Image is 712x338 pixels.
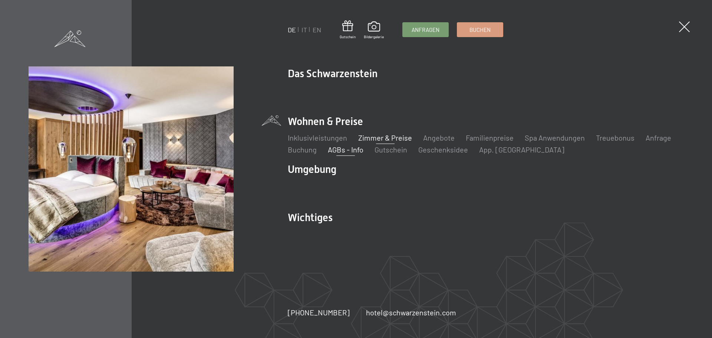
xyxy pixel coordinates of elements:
a: Spa Anwendungen [525,133,585,142]
a: EN [313,26,321,34]
a: Familienpreise [466,133,514,142]
span: Bildergalerie [364,34,384,39]
span: Gutschein [340,34,356,39]
a: hotel@schwarzenstein.com [366,307,456,318]
a: Treuebonus [596,133,634,142]
span: Buchen [469,26,491,34]
a: Buchen [457,23,503,37]
a: App. [GEOGRAPHIC_DATA] [479,145,564,154]
a: Gutschein [340,20,356,39]
span: Anfragen [412,26,439,34]
a: IT [301,26,307,34]
span: [PHONE_NUMBER] [288,308,350,317]
a: Bildergalerie [364,22,384,39]
a: Anfragen [403,23,448,37]
a: Geschenksidee [418,145,468,154]
a: DE [288,26,296,34]
a: [PHONE_NUMBER] [288,307,350,318]
a: Zimmer & Preise [358,133,412,142]
a: Angebote [423,133,455,142]
a: Anfrage [646,133,671,142]
a: Gutschein [375,145,407,154]
a: AGBs - Info [328,145,363,154]
a: Inklusivleistungen [288,133,347,142]
a: Buchung [288,145,317,154]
